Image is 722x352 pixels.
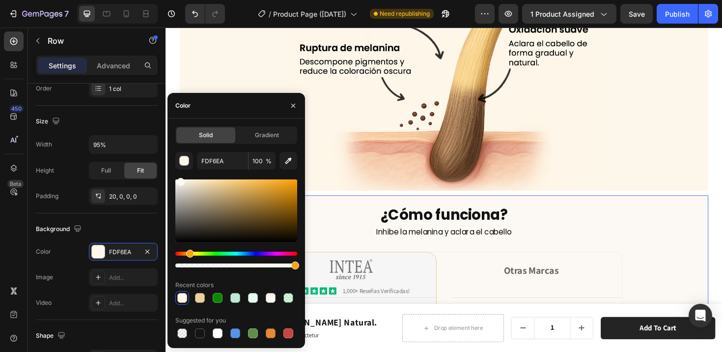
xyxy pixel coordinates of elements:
[36,329,67,343] div: Shape
[197,152,248,170] input: Eg: FFFFFF
[629,10,645,18] span: Save
[175,101,191,110] div: Color
[55,305,225,319] h1: Kit Aclarante [PERSON_NAME] Natural.
[4,4,73,24] button: 7
[380,9,430,18] span: Need republishing
[522,4,616,24] button: 1 product assigned
[15,187,575,209] h2: ¿Cómo funciona?
[530,9,594,19] span: 1 product assigned
[49,60,76,71] p: Settings
[461,306,582,330] button: Add to cart
[175,252,297,256] div: Hue
[175,281,214,290] div: Recent colors
[36,166,54,175] div: Height
[390,307,429,329] input: quantity
[273,9,346,19] span: Product Page ([DATE])
[172,243,221,269] img: gempages_490481196828984467-844f542f-4006-4eff-b0d5-290ecd9f2dce.png
[16,210,574,222] p: Inhibe la melanina y aclara el cabello
[36,192,58,201] div: Padding
[105,322,129,330] strong: sit amet
[36,247,51,256] div: Color
[36,273,53,282] div: Image
[657,4,698,24] button: Publish
[36,298,52,307] div: Video
[56,322,224,330] p: Lorem ipsum dolor , consectetur
[175,316,226,325] div: Suggested for you
[48,35,131,47] p: Row
[36,84,52,93] div: Order
[109,192,155,201] div: 20, 0, 0, 0
[109,299,155,308] div: Add...
[137,166,144,175] span: Fit
[502,313,541,323] div: Add to cart
[9,105,24,113] div: 450
[36,223,83,236] div: Background
[269,9,271,19] span: /
[27,164,43,173] div: Row
[665,9,690,19] div: Publish
[255,131,279,140] span: Gradient
[366,307,390,329] button: decrement
[303,249,472,264] h2: Otras Marcas
[166,28,722,352] iframe: Design area
[266,157,272,166] span: %
[199,131,213,140] span: Solid
[620,4,653,24] button: Save
[36,140,52,149] div: Width
[36,115,62,128] div: Size
[185,4,225,24] div: Undo/Redo
[109,85,155,93] div: 1 col
[7,180,24,188] div: Beta
[109,248,138,257] div: FDF6EA
[689,304,712,327] div: Open Intercom Messenger
[89,136,157,153] input: Auto
[109,273,155,282] div: Add...
[429,307,452,329] button: increment
[64,8,69,20] p: 7
[97,60,130,71] p: Advanced
[101,166,111,175] span: Full
[284,314,336,322] div: Drop element here
[188,275,259,283] p: 1,000+ Reseñas Verificadas!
